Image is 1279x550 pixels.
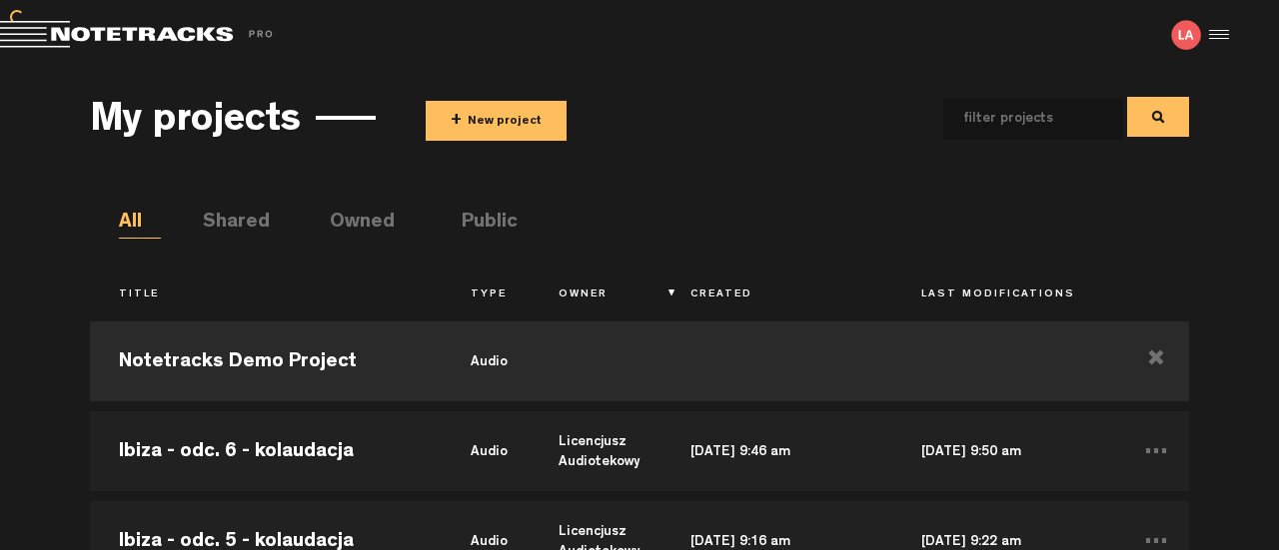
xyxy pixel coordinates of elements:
td: audio [442,316,530,406]
td: Ibiza - odc. 6 - kolaudacja [90,406,442,496]
th: Last Modifications [892,278,1123,312]
li: All [119,209,161,239]
li: Public [462,209,504,239]
td: ... [1123,406,1189,496]
h3: My projects [90,101,301,145]
th: Title [90,278,442,312]
button: +New project [426,101,567,141]
li: Shared [203,209,245,239]
td: Licencjusz Audiotekowy [530,406,661,496]
img: letters [1171,20,1201,50]
td: audio [442,406,530,496]
span: + [451,110,462,133]
td: [DATE] 9:50 am [892,406,1123,496]
td: [DATE] 9:46 am [661,406,892,496]
td: Notetracks Demo Project [90,316,442,406]
th: Owner [530,278,661,312]
th: Created [661,278,892,312]
li: Owned [330,209,372,239]
input: filter projects [943,98,1091,140]
th: Type [442,278,530,312]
